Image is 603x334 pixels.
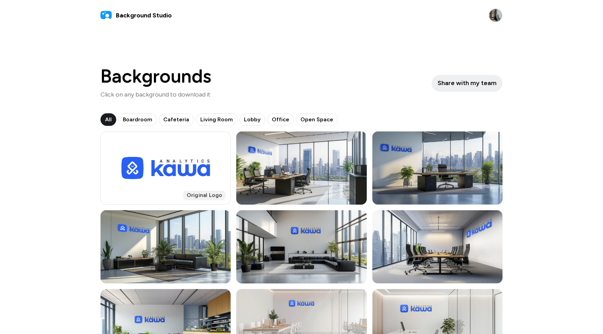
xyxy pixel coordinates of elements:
span: Office [272,115,289,124]
button: All [100,113,116,126]
span: Living Room [200,115,233,124]
img: logo [100,10,112,21]
button: Office [267,113,294,126]
span: Cafeteria [163,115,189,124]
p: Click on any background to download it [100,90,211,99]
span: Boardroom [123,115,152,124]
span: Open Space [300,115,333,124]
img: Project logo [120,156,211,180]
span: All [105,115,112,124]
span: Original Logo [183,191,225,200]
span: Background Studio [116,11,172,20]
button: Cafeteria [159,113,194,126]
span: Lobby [244,115,261,124]
img: userMenu.userAvatarAlt [489,8,502,22]
button: Open Space [296,113,338,126]
button: Lobby [239,113,265,126]
a: Background Studio [100,10,172,21]
button: Living Room [196,113,237,126]
span: Share with my team [438,78,497,88]
h1: Backgrounds [100,67,211,86]
button: Share with my team [432,75,502,92]
button: Boardroom [118,113,157,126]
